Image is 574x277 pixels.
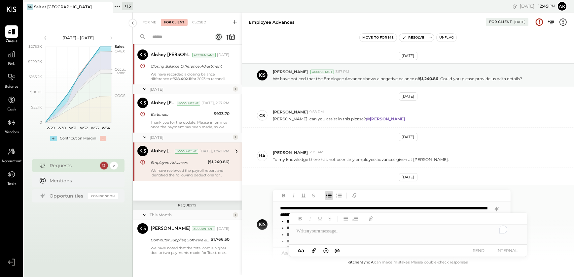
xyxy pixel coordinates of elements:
[151,52,191,58] div: Akshay [PERSON_NAME]
[28,59,42,64] text: $220.2K
[259,153,266,159] div: ha
[7,107,16,113] span: Cash
[199,149,230,154] div: [DATE], 12:49 PM
[0,94,23,113] a: Cash
[151,246,230,255] div: We have noted that the total cost is higher due to two payments made for Toast: one for and the o...
[69,126,76,130] text: W31
[31,105,42,109] text: $55.1K
[161,19,188,26] div: For Client
[557,1,567,12] button: Ak
[279,191,288,200] button: Bold
[91,126,99,130] text: W33
[233,135,238,140] div: 1
[136,203,238,208] div: Requests
[34,4,92,10] div: Salt at [GEOGRAPHIC_DATA]
[8,61,16,67] span: P&L
[336,69,349,75] span: 3:57 PM
[325,191,333,200] button: Unordered List
[273,201,510,248] div: To enrich screen reader interactions, please activate Accessibility in Grammarly extension settings
[29,75,42,79] text: $165.2K
[273,150,308,155] span: [PERSON_NAME]
[0,145,23,165] a: Accountant
[175,149,198,154] div: Accountant
[512,3,518,10] div: copy link
[189,19,209,26] div: Closed
[367,214,375,223] button: Add URL
[151,226,191,232] div: [PERSON_NAME]
[316,214,324,223] button: Underline
[115,67,126,72] text: Occu...
[151,168,230,177] div: We have reviewed the payroll report and identified the following deductions for Advance Payback (...
[335,191,343,200] button: Ordered List
[150,135,231,140] div: [DATE]
[115,49,125,53] text: OPEX
[110,162,118,169] div: 5
[151,63,228,70] div: Closing Balance Difference Adjustment
[289,225,527,238] div: To enrich screen reader interactions, please activate Accessibility in Grammarly extension settings
[310,70,334,74] div: Accountant
[150,212,231,218] div: This Month
[296,214,305,223] button: Bold
[399,34,427,42] button: Resolve
[399,173,417,181] div: [DATE]
[28,44,42,49] text: $275.3K
[0,71,23,90] a: Balance
[115,71,125,75] text: Labor
[0,116,23,136] a: Vendors
[309,109,324,115] span: 9:58 PM
[296,247,306,254] button: Aa
[309,150,324,155] span: 2:39 AM
[419,76,438,81] strong: $1,240.86
[273,109,308,115] span: [PERSON_NAME]
[333,246,342,255] button: @
[101,126,110,130] text: W34
[6,39,18,45] span: Queue
[273,69,308,75] span: [PERSON_NAME]
[60,136,96,141] div: Contribution Margin
[100,162,108,169] div: 13
[150,86,231,92] div: [DATE]
[399,52,417,60] div: [DATE]
[7,181,16,187] span: Tasks
[27,4,33,10] div: Sa
[211,236,230,243] div: $1,766.50
[335,247,340,254] span: @
[50,193,85,199] div: Opportunities
[151,159,206,166] div: Employee Advances
[260,112,265,119] div: CS
[5,84,18,90] span: Balance
[217,226,230,231] div: [DATE]
[233,212,238,218] div: 1
[115,44,125,49] text: Sales
[289,191,298,200] button: Italic
[0,168,23,187] a: Tasks
[351,214,360,223] button: Ordered List
[151,148,173,155] div: Akshay [PERSON_NAME]
[208,159,230,165] div: ($1,240.86)
[47,126,55,130] text: W29
[249,19,295,25] div: Employee Advances
[494,246,520,255] button: INTERNAL
[366,116,405,121] strong: @[PERSON_NAME]
[273,116,406,122] p: [PERSON_NAME], can you assist in this please?
[0,25,23,45] a: Queue
[520,3,555,9] div: [DATE]
[514,20,525,24] div: [DATE]
[2,159,22,165] span: Accountant
[299,191,308,200] button: Underline
[174,77,191,81] strong: $18,402.11
[399,92,417,101] div: [DATE]
[151,237,209,243] div: Computer Supplies, Software & IT
[399,133,417,141] div: [DATE]
[217,52,230,58] div: [DATE]
[214,110,230,117] div: $933.70
[273,157,449,162] p: To my knowledge there has not been any employee advances given at [PERSON_NAME].
[279,250,290,257] button: Aa
[40,120,42,125] text: 0
[115,93,126,98] text: COGS
[151,111,212,118] div: Bartender
[151,120,230,129] div: Thank you for the update. Please inform us once the payment has been made, so we can check the To...
[50,177,115,184] div: Mentions
[301,247,304,254] span: a
[80,126,88,130] text: W32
